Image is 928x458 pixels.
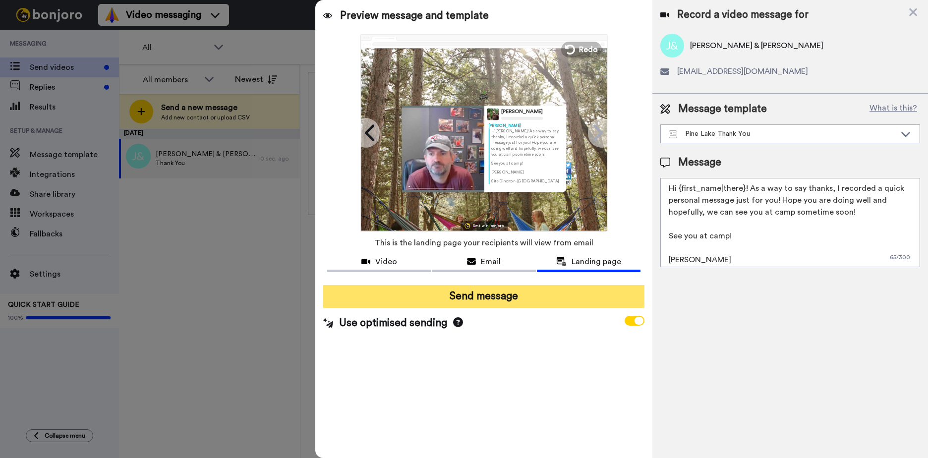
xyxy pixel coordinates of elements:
img: Bonjoro Logo [464,223,470,229]
img: 928f2dcd-1836-4911-833c-0dceb3c7e104 [477,90,491,102]
div: Sent with [473,224,489,228]
span: Use optimised sending [339,316,447,331]
button: Send message [323,285,644,308]
div: bonjoro [490,224,503,228]
span: Message template [678,102,767,116]
textarea: Hi {first_name|there}! As a way to say thanks, I recorded a quick personal message just for you! ... [660,178,920,267]
p: See you at camp! [491,160,562,166]
button: What is this? [867,102,920,116]
img: player-controls-full.svg [402,182,484,191]
span: [EMAIL_ADDRESS][DOMAIN_NAME] [677,65,808,77]
div: Pine Lake Thank You [669,129,896,139]
div: [PERSON_NAME] [488,122,562,128]
span: Email [481,256,501,268]
img: Message-temps.svg [669,130,677,138]
p: Site Director - [GEOGRAPHIC_DATA] [491,178,562,183]
p: [PERSON_NAME] [491,169,562,174]
span: Video [375,256,397,268]
span: This is the landing page your recipients will view from email [375,232,593,254]
div: [PERSON_NAME] [501,109,543,115]
span: Landing page [572,256,621,268]
img: Profile Image [487,108,499,120]
span: Message [678,155,721,170]
p: Hi [PERSON_NAME] ! As a way to say thanks, I recorded a quick personal message just for you! Hope... [491,128,562,157]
